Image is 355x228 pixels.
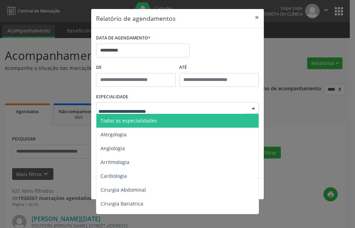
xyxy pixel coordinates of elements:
label: ESPECIALIDADE [96,92,128,102]
h5: Relatório de agendamentos [96,14,175,23]
label: ATÉ [179,62,259,73]
label: DATA DE AGENDAMENTO [96,33,150,44]
span: Cirurgia Bariatrica [101,200,143,207]
span: Cardiologia [101,173,127,179]
span: Arritmologia [101,159,129,165]
span: Angiologia [101,145,125,152]
span: Alergologia [101,131,127,138]
button: Close [250,9,264,26]
span: Todas as especialidades [101,117,157,124]
label: De [96,62,176,73]
span: Cirurgia Abdominal [101,186,146,193]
